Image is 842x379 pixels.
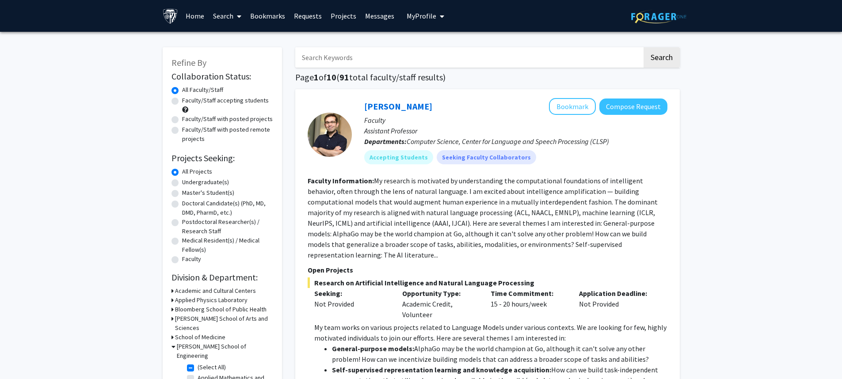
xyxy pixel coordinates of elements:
a: Bookmarks [246,0,290,31]
p: Time Commitment: [491,288,566,299]
iframe: Chat [7,339,38,372]
label: Faculty [182,254,201,264]
span: My Profile [407,11,436,20]
a: Projects [326,0,361,31]
input: Search Keywords [295,47,642,68]
h3: School of Medicine [175,333,225,342]
p: Seeking: [314,288,389,299]
p: Opportunity Type: [402,288,477,299]
h3: Applied Physics Laboratory [175,296,248,305]
label: Faculty/Staff with posted remote projects [182,125,273,144]
label: All Projects [182,167,212,176]
label: Faculty/Staff accepting students [182,96,269,105]
strong: Self-supervised representation learning and knowledge acquisition: [332,365,551,374]
label: Doctoral Candidate(s) (PhD, MD, DMD, PharmD, etc.) [182,199,273,217]
label: (Select All) [198,363,226,372]
h3: [PERSON_NAME] School of Engineering [177,342,273,360]
h3: [PERSON_NAME] School of Arts and Sciences [175,314,273,333]
button: Add Daniel Khashabi to Bookmarks [549,98,596,115]
label: Master's Student(s) [182,188,234,197]
label: Postdoctoral Researcher(s) / Research Staff [182,217,273,236]
span: 10 [327,72,336,83]
div: Not Provided [572,288,661,320]
h3: Bloomberg School of Public Health [175,305,267,314]
div: 15 - 20 hours/week [484,288,572,320]
button: Search [644,47,680,68]
p: Open Projects [308,265,667,275]
p: Application Deadline: [579,288,654,299]
h2: Division & Department: [171,272,273,283]
h2: Projects Seeking: [171,153,273,163]
a: Messages [361,0,399,31]
span: Research on Artificial Intelligence and Natural Language Processing [308,277,667,288]
div: Academic Credit, Volunteer [396,288,484,320]
label: Undergraduate(s) [182,178,229,187]
strong: General-purpose models: [332,344,414,353]
a: Home [181,0,209,31]
a: [PERSON_NAME] [364,101,432,112]
label: All Faculty/Staff [182,85,223,95]
p: Faculty [364,115,667,125]
div: Not Provided [314,299,389,309]
b: Departments: [364,137,407,146]
h1: Page of ( total faculty/staff results) [295,72,680,83]
a: Search [209,0,246,31]
p: My team works on various projects related to Language Models under various contexts. We are looki... [314,322,667,343]
p: Assistant Professor [364,125,667,136]
span: 91 [339,72,349,83]
span: Refine By [171,57,206,68]
mat-chip: Seeking Faculty Collaborators [437,150,536,164]
span: Computer Science, Center for Language and Speech Processing (CLSP) [407,137,609,146]
img: Johns Hopkins University Logo [163,8,178,24]
span: 1 [314,72,319,83]
li: AlphaGo may be the world champion at Go, although it can't solve any other problem! How can we in... [332,343,667,364]
img: ForagerOne Logo [631,10,686,23]
button: Compose Request to Daniel Khashabi [599,99,667,115]
label: Medical Resident(s) / Medical Fellow(s) [182,236,273,254]
h3: Academic and Cultural Centers [175,286,256,296]
fg-read-more: My research is motivated by understanding the computational foundations of intelligent behavior, ... [308,176,658,259]
h2: Collaboration Status: [171,71,273,82]
label: Faculty/Staff with posted projects [182,114,273,124]
mat-chip: Accepting Students [364,150,433,164]
b: Faculty Information: [308,176,374,185]
a: Requests [290,0,326,31]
